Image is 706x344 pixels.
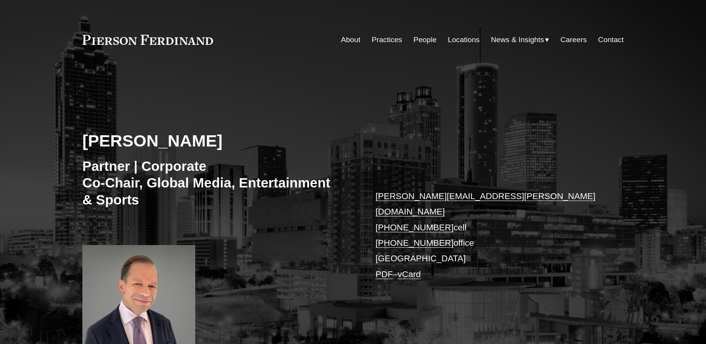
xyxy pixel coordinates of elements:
a: Practices [372,32,402,47]
a: vCard [398,269,421,279]
a: Contact [598,32,624,47]
p: cell office [GEOGRAPHIC_DATA] – [375,189,601,282]
a: About [341,32,360,47]
a: [PHONE_NUMBER] [375,238,454,248]
a: [PERSON_NAME][EMAIL_ADDRESS][PERSON_NAME][DOMAIN_NAME] [375,191,595,216]
a: [PHONE_NUMBER] [375,223,454,232]
a: folder dropdown [491,32,549,47]
h3: Partner | Corporate Co-Chair, Global Media, Entertainment & Sports [82,158,331,208]
h2: [PERSON_NAME] [82,131,353,151]
a: PDF [375,269,393,279]
span: News & Insights [491,33,544,47]
a: People [413,32,437,47]
a: Locations [448,32,479,47]
a: Careers [560,32,587,47]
